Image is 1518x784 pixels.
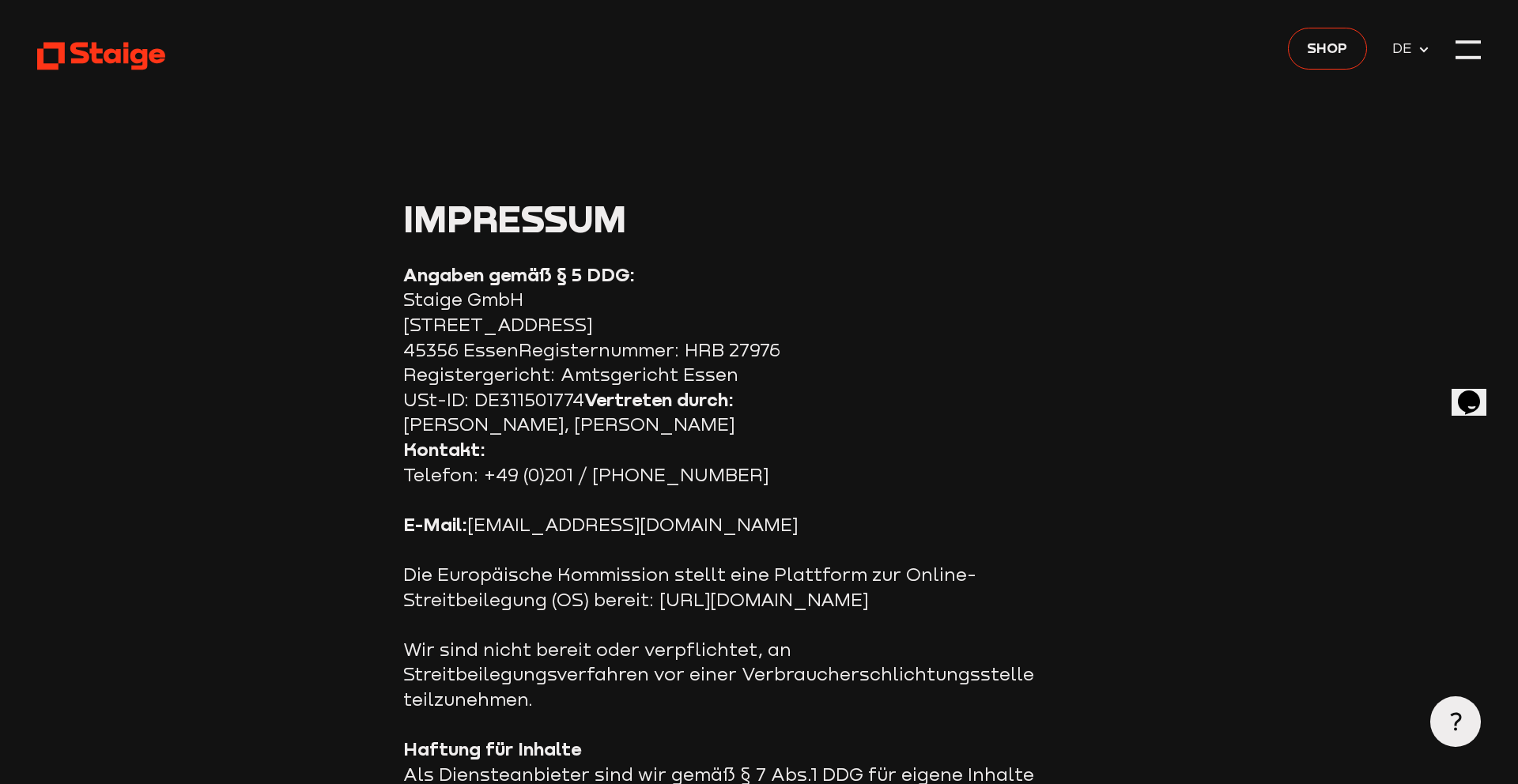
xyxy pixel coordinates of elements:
[403,514,467,535] strong: E-Mail:
[1288,28,1367,70] a: Shop
[584,389,734,410] strong: Vertreten durch:
[1307,37,1347,59] span: Shop
[403,197,626,240] span: Impressum
[403,439,485,460] strong: Kontakt:
[403,637,1036,712] p: Wir sind nicht bereit oder verpflichtet, an Streitbeilegungsverfahren vor einer Verbraucherschlic...
[403,738,581,759] strong: Haftung für Inhalte
[1452,368,1502,416] iframe: chat widget
[403,264,635,285] strong: Angaben gemäß § 5 DDG:
[403,437,1036,487] p: Telefon: +49 (0)201 / [PHONE_NUMBER]
[1392,38,1418,60] span: DE
[403,562,1036,612] p: Die Europäische Kommission stellt eine Plattform zur Online-Streitbeilegung (OS) bereit: [URL][DO...
[403,512,1036,537] p: [EMAIL_ADDRESS][DOMAIN_NAME]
